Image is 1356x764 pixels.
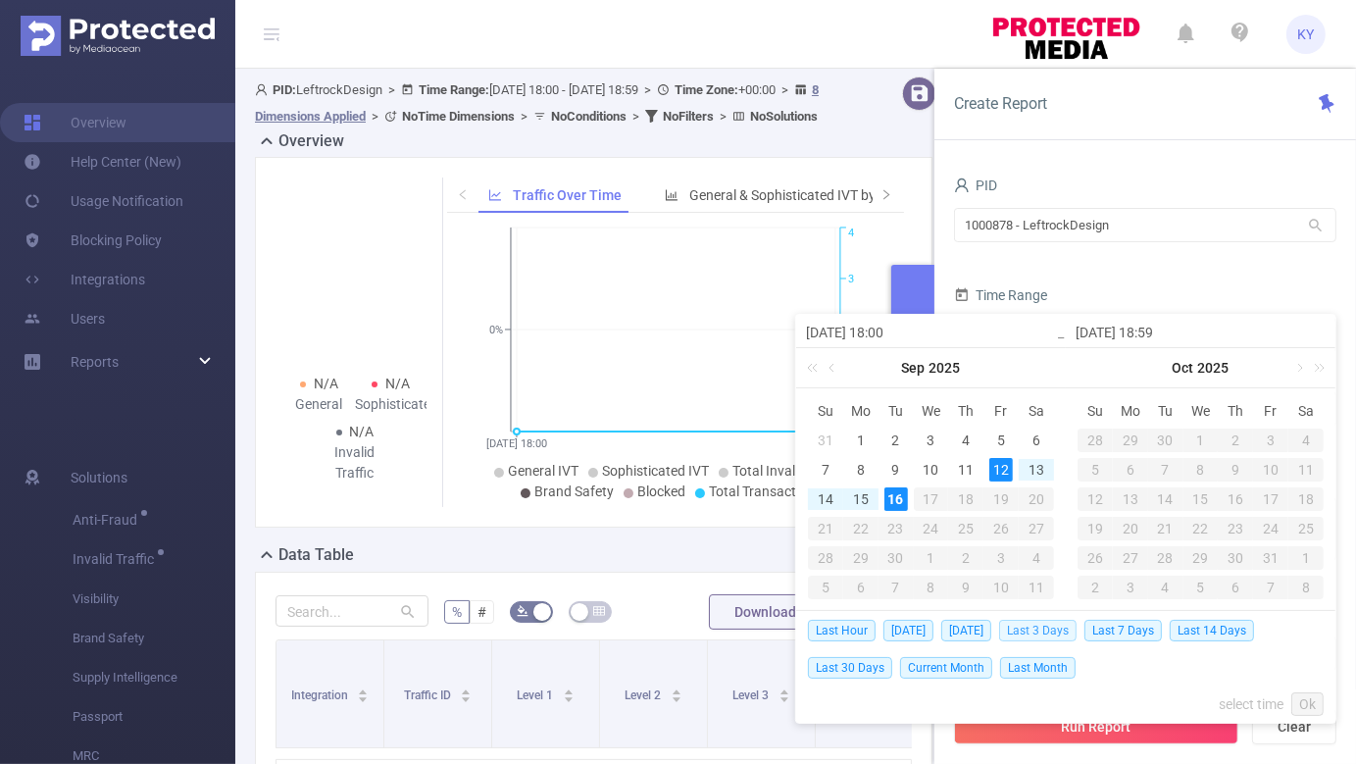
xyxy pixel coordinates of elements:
[73,552,161,566] span: Invalid Traffic
[843,576,879,599] div: 6
[1196,348,1231,387] a: 2025
[602,463,709,479] span: Sophisticated IVT
[1288,514,1324,543] td: October 25, 2025
[1288,543,1324,573] td: November 1, 2025
[879,455,914,484] td: September 9, 2025
[1170,620,1254,641] span: Last 14 Days
[1113,396,1148,426] th: Mon
[954,178,997,193] span: PID
[24,181,183,221] a: Usage Notification
[1253,458,1288,482] div: 10
[808,546,843,570] div: 28
[808,426,843,455] td: August 31, 2025
[273,82,296,97] b: PID:
[1288,455,1324,484] td: October 11, 2025
[1253,426,1288,455] td: October 3, 2025
[808,657,892,679] span: Last 30 Days
[1078,487,1113,511] div: 12
[314,376,338,391] span: N/A
[948,484,983,514] td: September 18, 2025
[1078,573,1113,602] td: November 2, 2025
[517,605,528,617] i: icon: bg-colors
[814,487,837,511] div: 14
[1019,402,1054,420] span: Sa
[1171,348,1196,387] a: Oct
[1218,514,1253,543] td: October 23, 2025
[291,688,351,702] span: Integration
[637,484,685,499] span: Blocked
[808,514,843,543] td: September 21, 2025
[1183,426,1219,455] td: October 1, 2025
[914,573,949,602] td: October 8, 2025
[382,82,401,97] span: >
[948,546,983,570] div: 2
[1078,426,1113,455] td: September 28, 2025
[948,402,983,420] span: Th
[914,514,949,543] td: September 24, 2025
[879,543,914,573] td: September 30, 2025
[24,221,162,260] a: Blocking Policy
[983,546,1019,570] div: 3
[357,687,369,698] div: Sort
[1148,517,1183,540] div: 21
[1019,576,1054,599] div: 11
[1183,517,1219,540] div: 22
[983,487,1019,511] div: 19
[385,376,410,391] span: N/A
[1019,517,1054,540] div: 27
[1218,517,1253,540] div: 23
[1253,514,1288,543] td: October 24, 2025
[778,687,789,692] i: icon: caret-up
[1218,487,1253,511] div: 16
[1253,487,1288,511] div: 17
[1148,484,1183,514] td: October 14, 2025
[808,573,843,602] td: October 5, 2025
[1076,321,1326,344] input: End date
[983,455,1019,484] td: September 12, 2025
[983,396,1019,426] th: Fri
[900,657,992,679] span: Current Month
[843,484,879,514] td: September 15, 2025
[843,517,879,540] div: 22
[954,94,1047,113] span: Create Report
[914,543,949,573] td: October 1, 2025
[879,517,914,540] div: 23
[1288,573,1324,602] td: November 8, 2025
[1078,543,1113,573] td: October 26, 2025
[914,455,949,484] td: September 10, 2025
[283,394,355,415] div: General
[714,109,732,124] span: >
[1303,348,1329,387] a: Next year (Control + right)
[983,576,1019,599] div: 10
[1253,429,1288,452] div: 3
[1078,429,1113,452] div: 28
[848,228,854,240] tspan: 4
[255,82,819,124] span: LeftrockDesign [DATE] 18:00 - [DATE] 18:59 +00:00
[954,709,1238,744] button: Run Report
[843,402,879,420] span: Mo
[1218,576,1253,599] div: 6
[879,576,914,599] div: 7
[1183,429,1219,452] div: 1
[1019,396,1054,426] th: Sat
[1019,426,1054,455] td: September 6, 2025
[732,463,847,479] span: Total Invalid Traffic
[1025,429,1048,452] div: 6
[1183,487,1219,511] div: 15
[73,580,235,619] span: Visibility
[808,620,876,641] span: Last Hour
[1148,573,1183,602] td: November 4, 2025
[808,576,843,599] div: 5
[404,688,454,702] span: Traffic ID
[534,484,614,499] span: Brand Safety
[1288,458,1324,482] div: 11
[1113,402,1148,420] span: Mo
[879,546,914,570] div: 30
[1113,458,1148,482] div: 6
[843,455,879,484] td: September 8, 2025
[1288,487,1324,511] div: 18
[843,573,879,602] td: October 6, 2025
[515,109,533,124] span: >
[914,402,949,420] span: We
[1078,396,1113,426] th: Sun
